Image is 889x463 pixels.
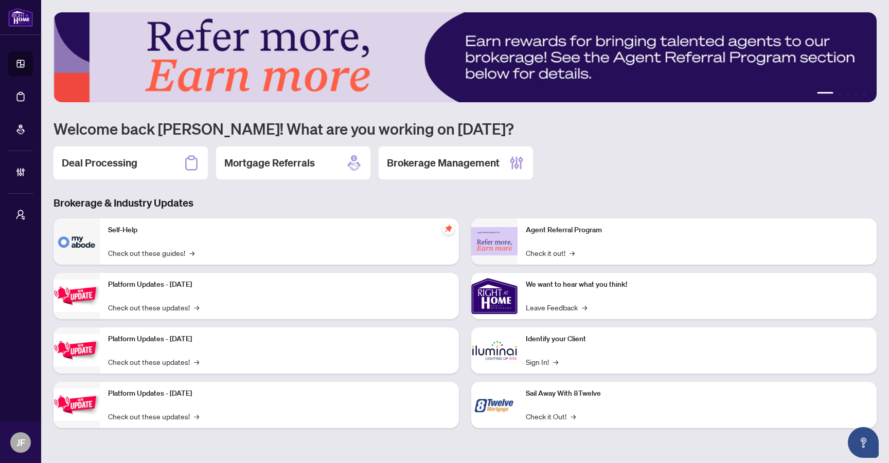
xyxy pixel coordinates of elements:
[471,327,518,374] img: Identify your Client
[54,12,877,102] img: Slide 0
[582,302,587,313] span: →
[54,334,100,366] img: Platform Updates - July 8, 2025
[54,218,100,265] img: Self-Help
[54,196,877,210] h3: Brokerage & Industry Updates
[15,210,26,220] span: user-switch
[862,92,866,96] button: 5
[54,388,100,421] img: Platform Updates - June 23, 2025
[194,411,199,422] span: →
[54,119,877,138] h1: Welcome back [PERSON_NAME]! What are you working on [DATE]?
[526,334,868,345] p: Identify your Client
[854,92,858,96] button: 4
[526,302,587,313] a: Leave Feedback→
[526,225,868,236] p: Agent Referral Program
[387,156,500,170] h2: Brokerage Management
[108,302,199,313] a: Check out these updates!→
[571,411,576,422] span: →
[848,427,879,458] button: Open asap
[108,334,451,345] p: Platform Updates - [DATE]
[553,356,558,367] span: →
[526,356,558,367] a: Sign In!→
[62,156,137,170] h2: Deal Processing
[526,247,575,258] a: Check it out!→
[471,227,518,255] img: Agent Referral Program
[108,411,199,422] a: Check out these updates!→
[471,382,518,428] img: Sail Away With 8Twelve
[189,247,194,258] span: →
[194,302,199,313] span: →
[194,356,199,367] span: →
[442,223,455,235] span: pushpin
[846,92,850,96] button: 3
[16,435,25,450] span: JF
[471,273,518,319] img: We want to hear what you think!
[54,280,100,312] img: Platform Updates - July 21, 2025
[108,279,451,290] p: Platform Updates - [DATE]
[838,92,842,96] button: 2
[108,356,199,367] a: Check out these updates!→
[526,388,868,399] p: Sail Away With 8Twelve
[108,247,194,258] a: Check out these guides!→
[526,411,576,422] a: Check it Out!→
[224,156,315,170] h2: Mortgage Referrals
[526,279,868,290] p: We want to hear what you think!
[108,388,451,399] p: Platform Updates - [DATE]
[570,247,575,258] span: →
[108,225,451,236] p: Self-Help
[8,8,33,27] img: logo
[817,92,833,96] button: 1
